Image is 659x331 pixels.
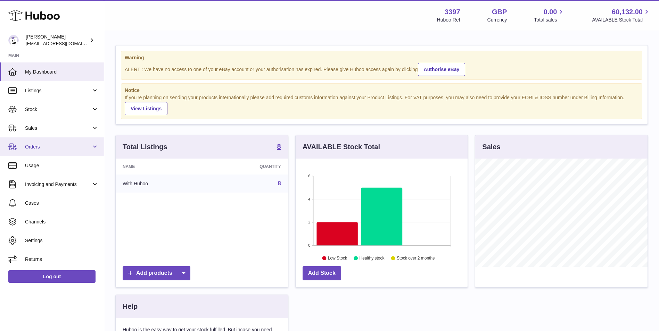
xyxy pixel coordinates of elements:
[308,220,310,224] text: 2
[592,7,651,23] a: 60,132.00 AVAILABLE Stock Total
[25,200,99,206] span: Cases
[492,7,507,17] strong: GBP
[123,142,167,152] h3: Total Listings
[534,17,565,23] span: Total sales
[278,180,281,186] a: 8
[116,159,206,175] th: Name
[125,87,639,94] strong: Notice
[123,302,138,311] h3: Help
[25,125,91,131] span: Sales
[612,7,643,17] span: 60,132.00
[26,41,102,46] span: [EMAIL_ADDRESS][DOMAIN_NAME]
[534,7,565,23] a: 0.00 Total sales
[125,94,639,115] div: If you're planning on sending your products internationally please add required customs informati...
[487,17,507,23] div: Currency
[308,243,310,247] text: 0
[308,174,310,178] text: 6
[8,35,19,45] img: sales@canchema.com
[544,7,557,17] span: 0.00
[328,256,347,261] text: Low Stock
[25,106,91,113] span: Stock
[25,162,99,169] span: Usage
[303,142,380,152] h3: AVAILABLE Stock Total
[25,87,91,94] span: Listings
[116,175,206,193] td: With Huboo
[25,69,99,75] span: My Dashboard
[206,159,288,175] th: Quantity
[25,237,99,244] span: Settings
[303,266,341,280] a: Add Stock
[437,17,460,23] div: Huboo Ref
[125,62,639,76] div: ALERT : We have no access to one of your eBay account or your authorisation has expired. Please g...
[482,142,500,152] h3: Sales
[359,256,385,261] text: Healthy stock
[397,256,435,261] text: Stock over 2 months
[25,219,99,225] span: Channels
[123,266,190,280] a: Add products
[125,54,639,61] strong: Warning
[8,270,96,283] a: Log out
[26,34,88,47] div: [PERSON_NAME]
[308,197,310,201] text: 4
[418,63,466,76] a: Authorise eBay
[592,17,651,23] span: AVAILABLE Stock Total
[445,7,460,17] strong: 3397
[277,143,281,150] strong: 8
[277,143,281,151] a: 8
[25,256,99,263] span: Returns
[125,102,167,115] a: View Listings
[25,181,91,188] span: Invoicing and Payments
[25,144,91,150] span: Orders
